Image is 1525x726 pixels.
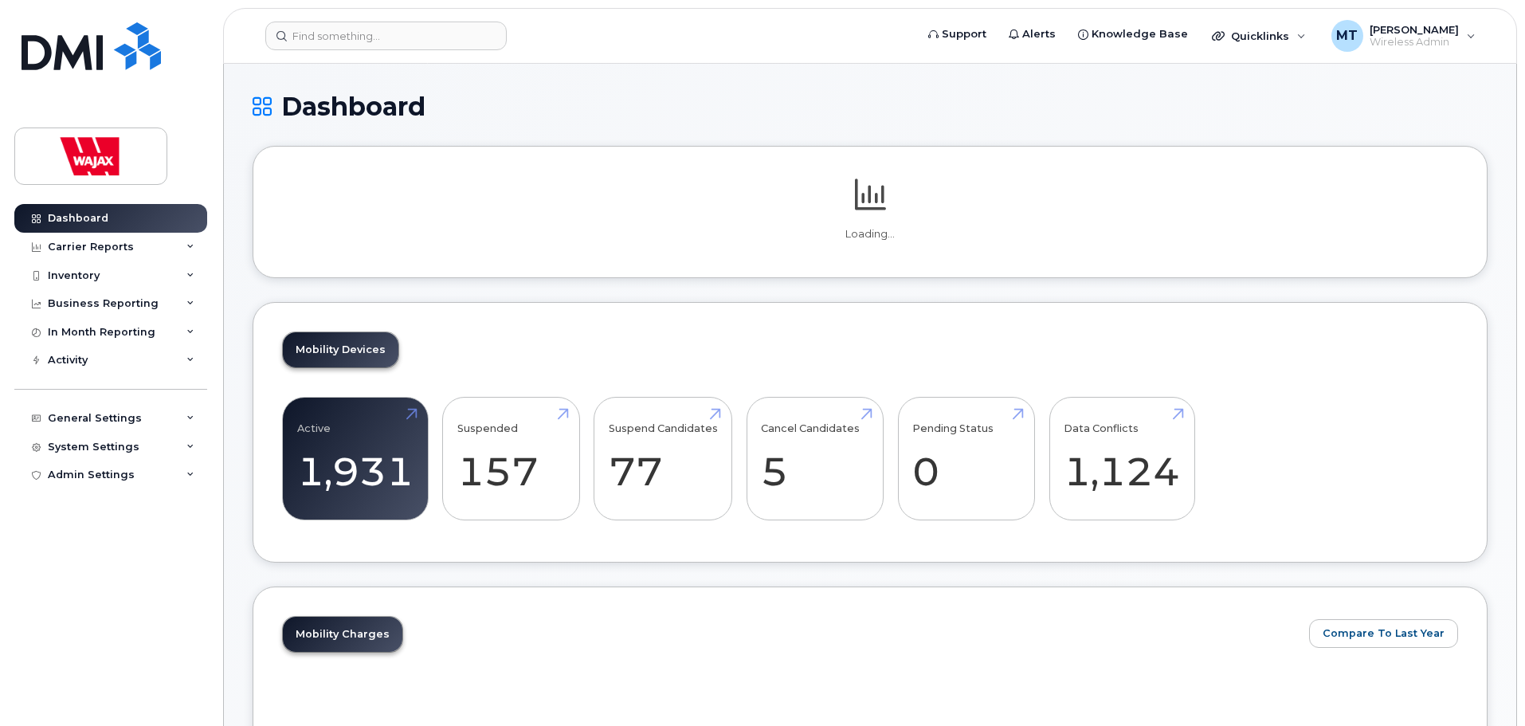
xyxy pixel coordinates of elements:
h1: Dashboard [253,92,1488,120]
button: Compare To Last Year [1309,619,1458,648]
a: Active 1,931 [297,406,414,512]
a: Mobility Charges [283,617,402,652]
p: Loading... [282,227,1458,241]
a: Mobility Devices [283,332,398,367]
a: Cancel Candidates 5 [761,406,868,512]
span: Compare To Last Year [1323,626,1445,641]
a: Suspended 157 [457,406,565,512]
a: Suspend Candidates 77 [609,406,718,512]
a: Pending Status 0 [912,406,1020,512]
a: Data Conflicts 1,124 [1064,406,1180,512]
